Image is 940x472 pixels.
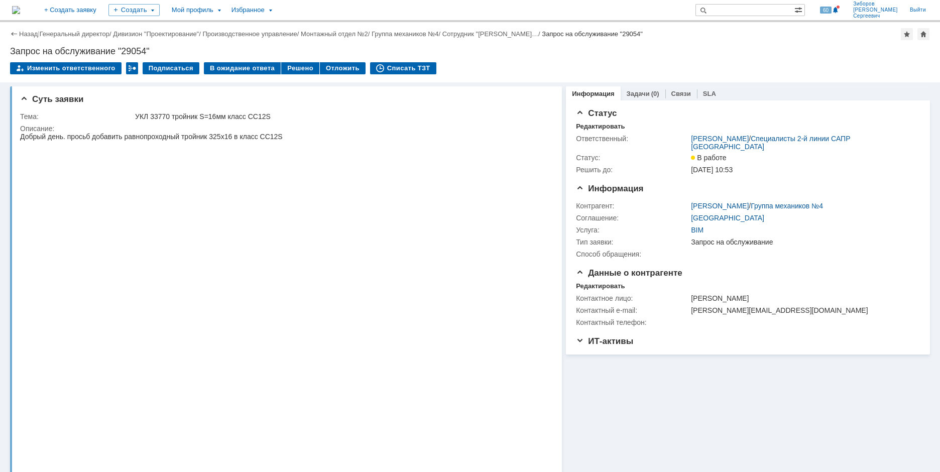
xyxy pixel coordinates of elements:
div: / [301,30,372,38]
div: УКЛ 33770 тройник S=16мм класс CC12S [135,112,547,121]
span: Расширенный поиск [794,5,804,14]
div: / [203,30,301,38]
div: Способ обращения: [576,250,689,258]
a: SLA [703,90,716,97]
div: Контактное лицо: [576,294,689,302]
div: / [691,135,914,151]
div: Контрагент: [576,202,689,210]
div: Соглашение: [576,214,689,222]
div: Тема: [20,112,133,121]
div: (0) [651,90,659,97]
a: Задачи [627,90,650,97]
div: Запрос на обслуживание "29054" [542,30,643,38]
div: / [691,202,823,210]
img: logo [12,6,20,14]
div: Решить до: [576,166,689,174]
span: Данные о контрагенте [576,268,682,278]
div: Ответственный: [576,135,689,143]
a: [PERSON_NAME] [691,135,749,143]
div: [PERSON_NAME] [691,294,914,302]
div: Создать [108,4,160,16]
a: Производственное управление [203,30,297,38]
a: Генеральный директор [40,30,109,38]
span: [DATE] 10:53 [691,166,733,174]
div: Контактный телефон: [576,318,689,326]
span: Статус [576,108,617,118]
a: Перейти на домашнюю страницу [12,6,20,14]
a: Сотрудник "[PERSON_NAME]… [442,30,538,38]
div: Редактировать [576,282,625,290]
div: / [40,30,113,38]
a: [PERSON_NAME] [691,202,749,210]
a: Монтажный отдел №2 [301,30,368,38]
a: Специалисты 2-й линии САПР [GEOGRAPHIC_DATA] [691,135,850,151]
div: Контактный e-mail: [576,306,689,314]
a: Группа механиков №4 [751,202,823,210]
div: Добавить в избранное [901,28,913,40]
div: Запрос на обслуживание [691,238,914,246]
div: Сделать домашней страницей [917,28,929,40]
div: / [372,30,442,38]
div: Запрос на обслуживание "29054" [10,46,930,56]
div: Тип заявки: [576,238,689,246]
div: / [442,30,542,38]
div: Описание: [20,125,549,133]
a: Дивизион "Проектирование" [113,30,199,38]
a: Связи [671,90,691,97]
div: Услуга: [576,226,689,234]
span: Информация [576,184,643,193]
div: / [113,30,202,38]
a: [GEOGRAPHIC_DATA] [691,214,764,222]
span: 60 [820,7,832,14]
div: Редактировать [576,123,625,131]
a: BIM [691,226,703,234]
span: Зиборов [853,1,898,7]
span: Сергеевич [853,13,898,19]
div: Работа с массовостью [126,62,138,74]
a: Группа механиков №4 [372,30,438,38]
span: Суть заявки [20,94,83,104]
div: Статус: [576,154,689,162]
a: Информация [572,90,614,97]
div: [PERSON_NAME][EMAIL_ADDRESS][DOMAIN_NAME] [691,306,914,314]
span: [PERSON_NAME] [853,7,898,13]
span: ИТ-активы [576,336,633,346]
a: Назад [19,30,38,38]
span: В работе [691,154,726,162]
div: | [38,30,39,37]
